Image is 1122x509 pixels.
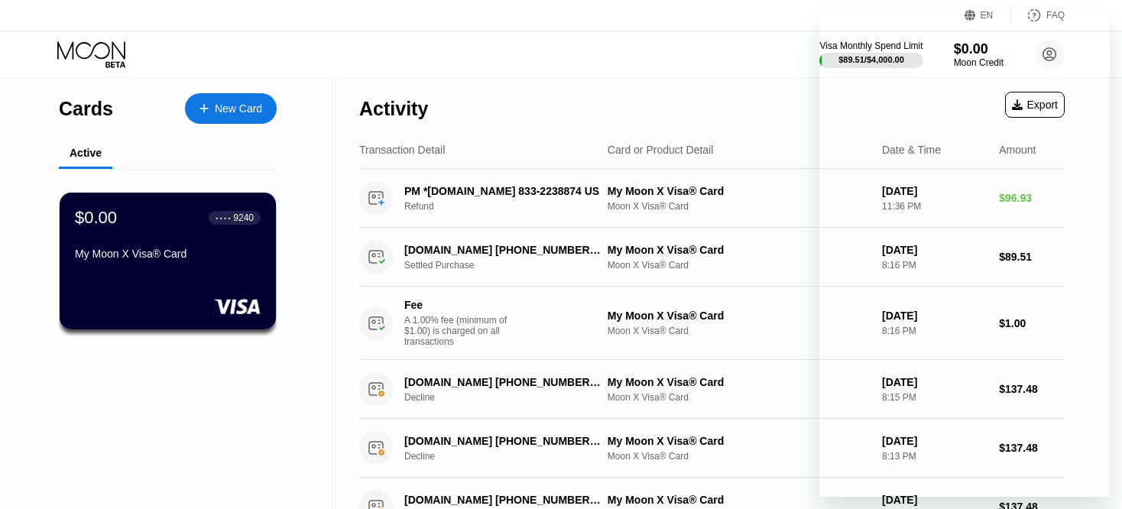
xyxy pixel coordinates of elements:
div: Moon X Visa® Card [608,201,870,212]
div: PM *[DOMAIN_NAME] 833-2238874 USRefundMy Moon X Visa® CardMoon X Visa® Card[DATE]11:36 PM$96.93 [359,169,1065,228]
div: My Moon X Visa® Card [608,185,870,197]
div: Transaction Detail [359,144,445,156]
div: My Moon X Visa® Card [608,376,870,388]
div: My Moon X Visa® Card [608,435,870,447]
div: My Moon X Visa® Card [608,494,870,506]
div: $0.00● ● ● ●9240My Moon X Visa® Card [60,193,276,329]
div: My Moon X Visa® Card [608,310,870,322]
div: EN [965,8,1011,23]
div: 9240 [233,212,254,223]
div: EN [981,10,994,21]
div: Active [70,147,102,159]
div: [DOMAIN_NAME] [PHONE_NUMBER] US [404,376,602,388]
div: [DOMAIN_NAME] [PHONE_NUMBER] USDeclineMy Moon X Visa® CardMoon X Visa® Card[DATE]8:15 PM$137.48 [359,360,1065,419]
div: ● ● ● ● [216,216,231,220]
div: Fee [404,299,511,311]
div: FAQ [1046,10,1065,21]
div: [DATE] [882,494,987,506]
div: Decline [404,451,617,462]
div: [DOMAIN_NAME] [PHONE_NUMBER] US [404,244,602,256]
div: Moon X Visa® Card [608,451,870,462]
div: Settled Purchase [404,260,617,271]
div: Refund [404,201,617,212]
div: My Moon X Visa® Card [75,248,261,260]
div: FeeA 1.00% fee (minimum of $1.00) is charged on all transactionsMy Moon X Visa® CardMoon X Visa® ... [359,287,1065,360]
div: Activity [359,98,428,120]
iframe: Messaging window [819,12,1110,497]
div: New Card [215,102,262,115]
div: Cards [59,98,113,120]
div: Moon X Visa® Card [608,326,870,336]
div: $0.00 [75,208,117,228]
div: A 1.00% fee (minimum of $1.00) is charged on all transactions [404,315,519,347]
div: [DOMAIN_NAME] [PHONE_NUMBER] USSettled PurchaseMy Moon X Visa® CardMoon X Visa® Card[DATE]8:16 PM... [359,228,1065,287]
div: New Card [185,93,277,124]
div: Moon X Visa® Card [608,260,870,271]
div: FAQ [1011,8,1065,23]
div: [DOMAIN_NAME] [PHONE_NUMBER] USDeclineMy Moon X Visa® CardMoon X Visa® Card[DATE]8:13 PM$137.48 [359,419,1065,478]
div: [DOMAIN_NAME] [PHONE_NUMBER] US [404,494,602,506]
div: PM *[DOMAIN_NAME] 833-2238874 US [404,185,602,197]
div: Moon X Visa® Card [608,392,870,403]
div: [DOMAIN_NAME] [PHONE_NUMBER] US [404,435,602,447]
div: My Moon X Visa® Card [608,244,870,256]
div: Decline [404,392,617,403]
div: Card or Product Detail [608,144,714,156]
